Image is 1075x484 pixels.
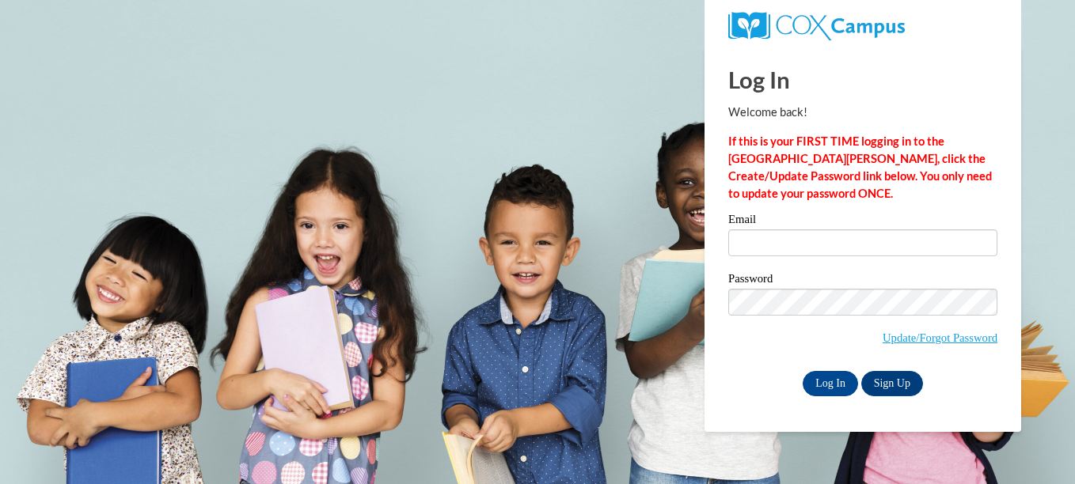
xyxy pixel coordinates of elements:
a: Sign Up [861,371,923,396]
label: Password [728,273,997,289]
label: Email [728,214,997,229]
input: Log In [803,371,858,396]
img: COX Campus [728,12,905,40]
a: Update/Forgot Password [883,331,997,344]
p: Welcome back! [728,104,997,121]
h1: Log In [728,63,997,96]
strong: If this is your FIRST TIME logging in to the [GEOGRAPHIC_DATA][PERSON_NAME], click the Create/Upd... [728,134,992,200]
a: COX Campus [728,18,905,32]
